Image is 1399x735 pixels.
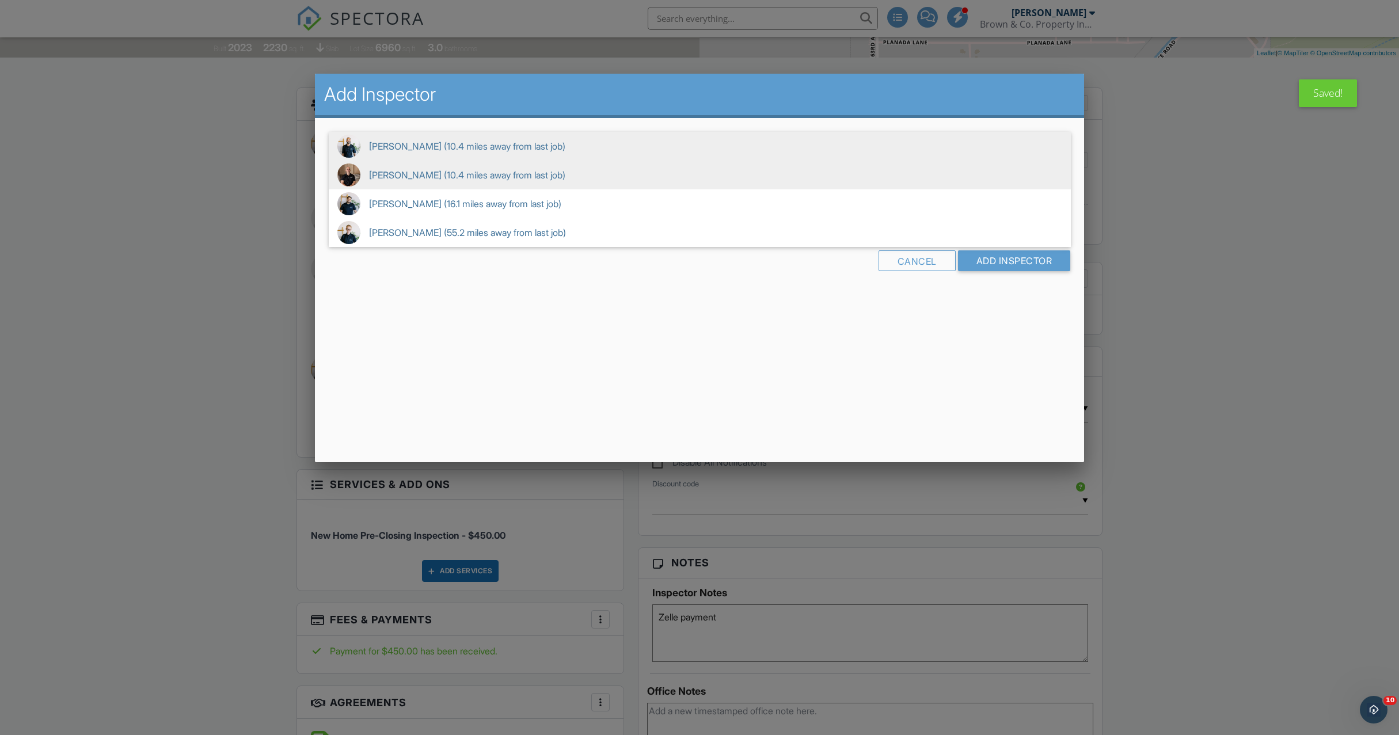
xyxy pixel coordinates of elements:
[337,192,360,215] img: 4.png
[1383,696,1397,705] span: 10
[329,189,1071,218] span: [PERSON_NAME] (16.1 miles away from last job)
[337,221,360,244] img: untitled_design.png
[1360,696,1387,723] iframe: Intercom live chat
[879,250,956,271] div: Cancel
[958,250,1071,271] input: Add Inspector
[329,161,1071,189] span: [PERSON_NAME] (10.4 miles away from last job)
[329,132,1071,161] span: [PERSON_NAME] (10.4 miles away from last job)
[329,218,1071,247] span: [PERSON_NAME] (55.2 miles away from last job)
[337,163,360,186] img: img_6484.jpeg
[324,83,1075,106] h2: Add Inspector
[1299,79,1357,107] div: Saved!
[337,135,360,158] img: 6.png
